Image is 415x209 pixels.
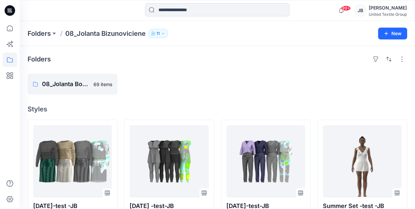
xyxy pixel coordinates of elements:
div: JB [354,5,366,16]
p: 08_Jolanta Board [42,80,90,89]
div: United Textile Group [369,12,407,17]
a: 2025.09.18-test-JB [226,125,305,197]
a: Summer Set -test -JB [323,125,402,197]
span: 99+ [341,6,351,11]
button: 11 [148,29,168,38]
h4: Folders [28,55,51,63]
a: Folders [28,29,51,38]
p: 69 items [93,81,112,88]
button: New [378,28,407,39]
a: 2025.09.23 -test-JB [130,125,208,197]
div: [PERSON_NAME] [369,4,407,12]
p: 08_Jolanta Bizunoviciene [65,29,146,38]
p: 11 [156,30,160,37]
a: 08_Jolanta Board69 items [28,74,117,95]
a: 2025.09.24-test -JB [33,125,112,197]
h4: Styles [28,105,407,113]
